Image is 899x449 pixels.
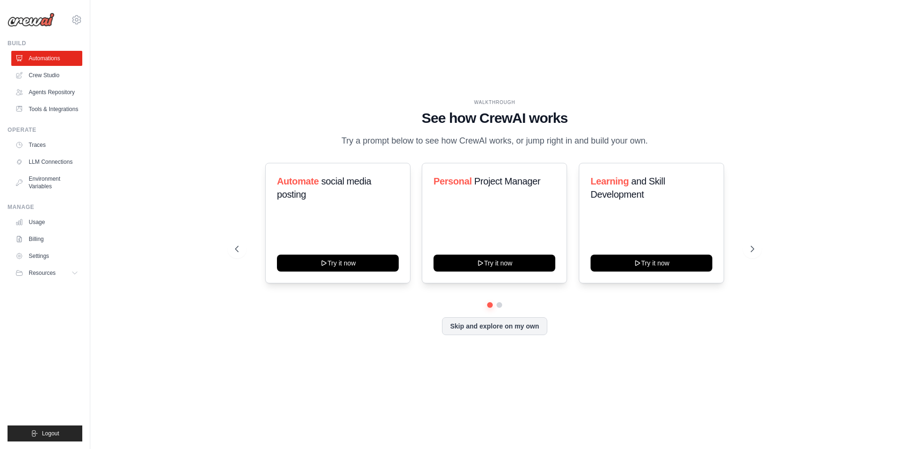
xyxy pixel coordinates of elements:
button: Skip and explore on my own [442,317,547,335]
h1: See how CrewAI works [235,110,754,127]
div: Manage [8,203,82,211]
a: Settings [11,249,82,264]
span: Automate [277,176,319,186]
a: Tools & Integrations [11,102,82,117]
a: Agents Repository [11,85,82,100]
a: Billing [11,232,82,247]
span: Personal [434,176,472,186]
a: Automations [11,51,82,66]
span: social media posting [277,176,371,200]
a: Traces [11,137,82,152]
p: Try a prompt below to see how CrewAI works, or jump right in and build your own. [337,134,653,148]
div: Build [8,40,82,47]
button: Try it now [434,255,555,272]
span: Learning [591,176,629,186]
a: Environment Variables [11,171,82,194]
div: WALKTHROUGH [235,99,754,106]
button: Logout [8,425,82,441]
a: Crew Studio [11,68,82,83]
button: Try it now [591,255,712,272]
span: Resources [29,269,55,277]
button: Try it now [277,255,399,272]
img: Logo [8,13,55,27]
span: and Skill Development [591,176,665,200]
div: Operate [8,126,82,134]
a: Usage [11,215,82,230]
span: Logout [42,430,59,437]
a: LLM Connections [11,154,82,169]
iframe: Chat Widget [852,404,899,449]
button: Resources [11,265,82,281]
span: Project Manager [474,176,541,186]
